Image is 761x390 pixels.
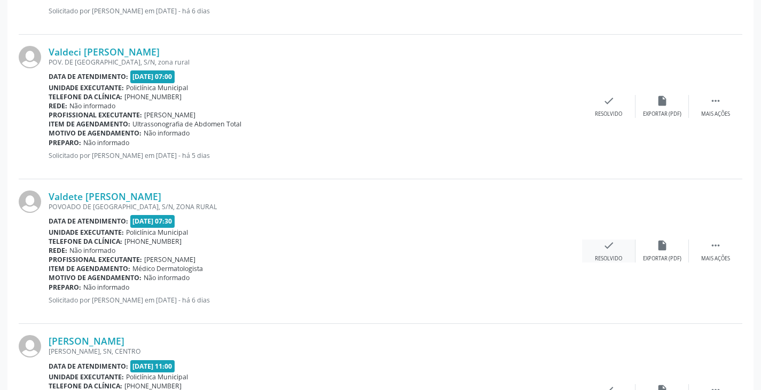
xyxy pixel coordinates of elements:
span: Não informado [144,273,190,282]
a: Valdete [PERSON_NAME] [49,190,161,202]
span: Não informado [83,283,129,292]
b: Data de atendimento: [49,217,128,226]
img: img [19,46,41,68]
b: Telefone da clínica: [49,92,122,101]
b: Item de agendamento: [49,264,130,273]
b: Data de atendimento: [49,72,128,81]
img: img [19,190,41,213]
i: check [603,95,615,107]
div: POVOADO DE [GEOGRAPHIC_DATA], S/N, ZONA RURAL [49,202,582,211]
img: img [19,335,41,357]
b: Data de atendimento: [49,362,128,371]
span: Policlínica Municipal [126,228,188,237]
b: Unidade executante: [49,372,124,381]
b: Unidade executante: [49,83,124,92]
b: Motivo de agendamento: [49,129,142,138]
div: Mais ações [701,110,730,118]
span: [PHONE_NUMBER] [124,237,182,246]
i:  [710,240,721,251]
b: Motivo de agendamento: [49,273,142,282]
span: [PHONE_NUMBER] [124,92,182,101]
b: Unidade executante: [49,228,124,237]
div: POV. DE [GEOGRAPHIC_DATA], S/N, zona rural [49,58,582,67]
span: Não informado [69,101,115,110]
span: [DATE] 07:30 [130,215,175,227]
i: insert_drive_file [656,240,668,251]
p: Solicitado por [PERSON_NAME] em [DATE] - há 6 dias [49,296,582,305]
span: Não informado [69,246,115,255]
b: Preparo: [49,283,81,292]
span: [PERSON_NAME] [144,255,195,264]
div: Resolvido [595,255,622,262]
p: Solicitado por [PERSON_NAME] em [DATE] - há 6 dias [49,6,582,15]
b: Rede: [49,246,67,255]
div: [PERSON_NAME], SN, CENTRO [49,347,582,356]
span: [DATE] 11:00 [130,360,175,372]
span: Policlínica Municipal [126,372,188,381]
b: Profissional executante: [49,255,142,264]
i:  [710,95,721,107]
div: Mais ações [701,255,730,262]
span: Médico Dermatologista [132,264,203,273]
b: Rede: [49,101,67,110]
div: Exportar (PDF) [643,255,681,262]
i: insert_drive_file [656,95,668,107]
a: [PERSON_NAME] [49,335,124,347]
span: [DATE] 07:00 [130,70,175,83]
span: [PERSON_NAME] [144,110,195,120]
p: Solicitado por [PERSON_NAME] em [DATE] - há 5 dias [49,151,582,160]
a: Valdeci [PERSON_NAME] [49,46,160,58]
b: Telefone da clínica: [49,237,122,246]
b: Preparo: [49,138,81,147]
span: Não informado [83,138,129,147]
span: Policlínica Municipal [126,83,188,92]
b: Profissional executante: [49,110,142,120]
i: check [603,240,615,251]
span: Não informado [144,129,190,138]
div: Exportar (PDF) [643,110,681,118]
b: Item de agendamento: [49,120,130,129]
div: Resolvido [595,110,622,118]
span: Ultrassonografia de Abdomen Total [132,120,241,129]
